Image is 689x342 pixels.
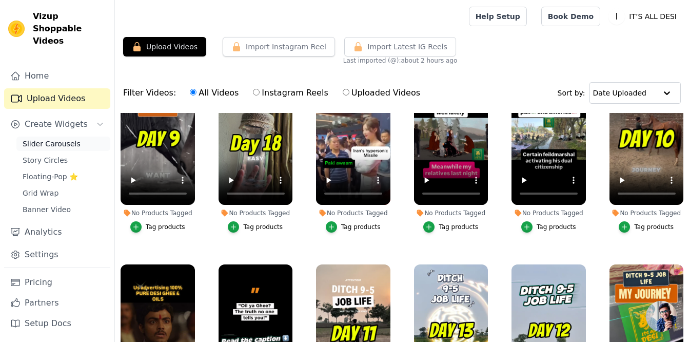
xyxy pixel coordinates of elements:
a: Home [4,66,110,86]
a: Analytics [4,222,110,242]
button: Tag products [130,221,185,233]
div: No Products Tagged [609,209,684,217]
button: Tag products [521,221,576,233]
label: All Videos [189,86,239,100]
div: Tag products [146,223,185,231]
span: Import Latest IG Reels [367,42,447,52]
div: No Products Tagged [219,209,293,217]
a: Open chat [646,301,677,332]
div: No Products Tagged [414,209,488,217]
input: Uploaded Videos [343,89,349,96]
a: Grid Wrap [16,186,110,200]
a: Settings [4,244,110,265]
label: Instagram Reels [252,86,328,100]
a: Slider Carousels [16,137,110,151]
a: Pricing [4,272,110,293]
span: Slider Carousels [23,139,81,149]
div: Filter Videos: [123,81,426,105]
a: Banner Video [16,202,110,217]
button: Create Widgets [4,114,110,135]
a: Partners [4,293,110,313]
div: Tag products [341,223,381,231]
button: Import Instagram Reel [223,37,335,56]
span: Story Circles [23,155,68,165]
input: All Videos [190,89,196,96]
p: IT’S ALL DESI [625,7,681,26]
a: Floating-Pop ⭐ [16,169,110,184]
button: Import Latest IG Reels [344,37,456,56]
a: Story Circles [16,153,110,167]
span: Vizup Shoppable Videos [33,10,106,47]
div: No Products Tagged [121,209,195,217]
div: No Products Tagged [316,209,390,217]
button: Tag products [619,221,674,233]
text: I [616,11,618,22]
span: Floating-Pop ⭐ [23,172,78,182]
img: Vizup [8,21,25,37]
label: Uploaded Videos [342,86,421,100]
div: Tag products [243,223,283,231]
a: Upload Videos [4,88,110,109]
span: Create Widgets [25,118,88,130]
span: Banner Video [23,204,71,215]
span: Last imported (@ ): about 2 hours ago [343,56,457,65]
button: Upload Videos [123,37,206,56]
div: No Products Tagged [511,209,586,217]
button: Tag products [326,221,381,233]
div: Sort by: [558,82,681,104]
span: Grid Wrap [23,188,58,198]
a: Setup Docs [4,313,110,334]
button: Tag products [228,221,283,233]
div: Tag products [537,223,576,231]
input: Instagram Reels [253,89,260,96]
div: Tag products [634,223,674,231]
button: I IT’S ALL DESI [608,7,681,26]
button: Tag products [423,221,478,233]
a: Help Setup [469,7,527,26]
a: Book Demo [541,7,600,26]
div: Tag products [439,223,478,231]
